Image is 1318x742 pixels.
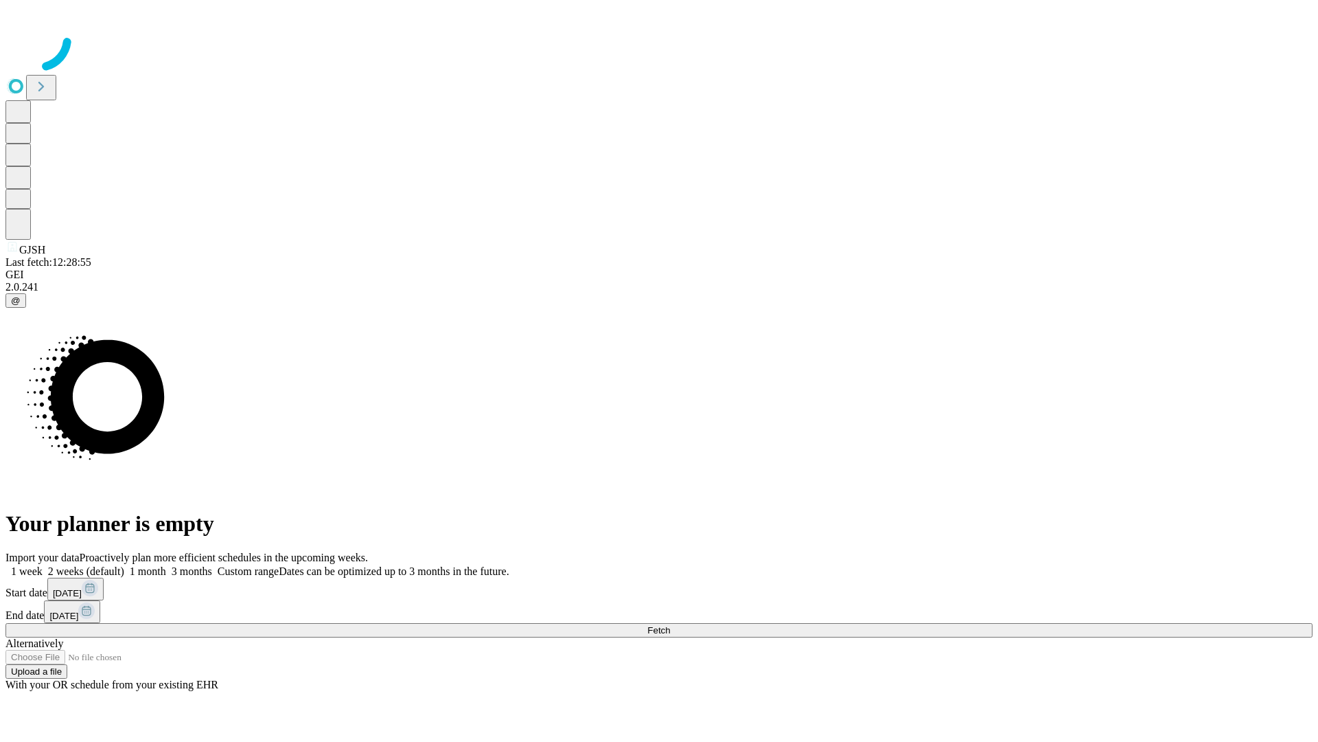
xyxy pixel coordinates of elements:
[5,638,63,649] span: Alternatively
[5,511,1313,537] h1: Your planner is empty
[647,625,670,636] span: Fetch
[49,611,78,621] span: [DATE]
[5,664,67,679] button: Upload a file
[11,295,21,306] span: @
[19,244,45,256] span: GJSH
[130,565,166,577] span: 1 month
[53,588,82,598] span: [DATE]
[11,565,43,577] span: 1 week
[279,565,509,577] span: Dates can be optimized up to 3 months in the future.
[80,552,368,563] span: Proactively plan more efficient schedules in the upcoming weeks.
[48,565,124,577] span: 2 weeks (default)
[5,623,1313,638] button: Fetch
[5,600,1313,623] div: End date
[5,269,1313,281] div: GEI
[44,600,100,623] button: [DATE]
[5,293,26,308] button: @
[5,552,80,563] span: Import your data
[5,281,1313,293] div: 2.0.241
[5,256,91,268] span: Last fetch: 12:28:55
[5,578,1313,600] div: Start date
[47,578,104,600] button: [DATE]
[172,565,212,577] span: 3 months
[5,679,218,690] span: With your OR schedule from your existing EHR
[218,565,279,577] span: Custom range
